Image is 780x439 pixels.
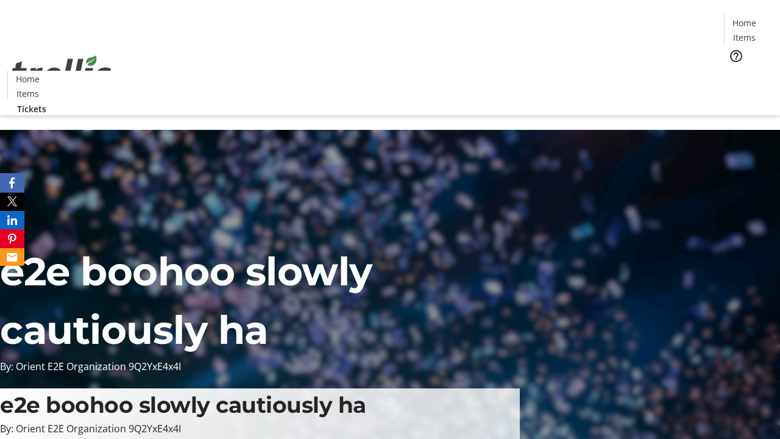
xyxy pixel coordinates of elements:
[725,16,764,29] a: Home
[16,73,40,85] span: Home
[725,31,764,44] a: Items
[733,31,756,44] span: Items
[7,102,56,115] a: Tickets
[732,16,756,29] span: Home
[7,42,116,103] img: Orient E2E Organization 9Q2YxE4x4I's Logo
[734,71,763,84] span: Tickets
[8,87,47,100] a: Items
[8,73,47,85] a: Home
[16,87,39,100] span: Items
[724,44,748,68] button: Help
[17,102,46,115] span: Tickets
[724,71,773,84] a: Tickets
